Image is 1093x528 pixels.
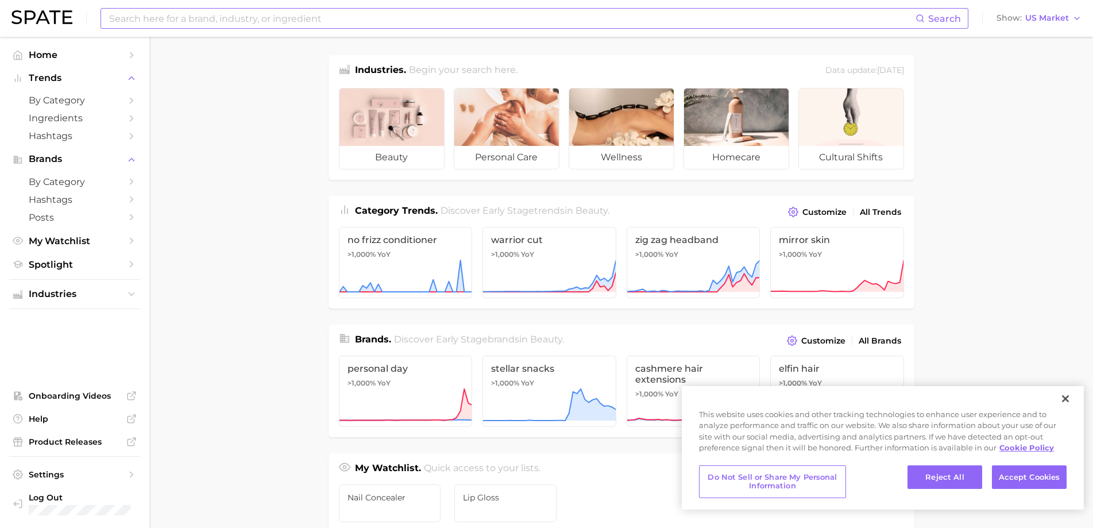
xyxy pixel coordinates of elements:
[9,70,140,87] button: Trends
[576,205,608,216] span: beauty
[684,146,789,169] span: homecare
[997,15,1022,21] span: Show
[665,390,678,399] span: YoY
[992,465,1067,490] button: Accept Cookies
[11,10,72,24] img: SPATE
[482,227,616,298] a: warrior cut>1,000% YoY
[994,11,1084,26] button: ShowUS Market
[377,379,391,388] span: YoY
[424,461,540,477] h2: Quick access to your lists.
[355,205,438,216] span: Category Trends .
[801,336,845,346] span: Customize
[29,154,121,164] span: Brands
[29,130,121,141] span: Hashtags
[779,363,895,374] span: elfin hair
[770,227,904,298] a: mirror skin>1,000% YoY
[491,250,519,259] span: >1,000%
[860,207,901,217] span: All Trends
[108,9,916,28] input: Search here for a brand, industry, or ingredient
[454,88,559,169] a: personal care
[29,212,121,223] span: Posts
[857,205,904,220] a: All Trends
[29,95,121,106] span: by Category
[798,88,904,169] a: cultural shifts
[29,289,121,299] span: Industries
[928,13,961,24] span: Search
[377,250,391,259] span: YoY
[9,387,140,404] a: Onboarding Videos
[454,146,559,169] span: personal care
[9,256,140,273] a: Spotlight
[635,390,663,398] span: >1,000%
[9,151,140,168] button: Brands
[339,88,445,169] a: beauty
[355,334,391,345] span: Brands .
[463,493,548,502] span: Lip Gloss
[491,363,608,374] span: stellar snacks
[779,234,895,245] span: mirror skin
[530,334,562,345] span: beauty
[635,363,752,385] span: cashmere hair extensions
[9,433,140,450] a: Product Releases
[784,333,848,349] button: Customize
[635,234,752,245] span: zig zag headband
[627,356,760,427] a: cashmere hair extensions>1,000% YoY
[339,227,473,298] a: no frizz conditioner>1,000% YoY
[809,379,822,388] span: YoY
[29,259,121,270] span: Spotlight
[347,493,432,502] span: Nail Concealer
[9,127,140,145] a: Hashtags
[569,88,674,169] a: wellness
[521,379,534,388] span: YoY
[9,466,140,483] a: Settings
[859,336,901,346] span: All Brands
[29,414,121,424] span: Help
[29,391,121,401] span: Onboarding Videos
[9,173,140,191] a: by Category
[9,109,140,127] a: Ingredients
[482,356,616,427] a: stellar snacks>1,000% YoY
[347,250,376,259] span: >1,000%
[999,443,1054,452] a: More information about your privacy, opens in a new tab
[521,250,534,259] span: YoY
[9,489,140,519] a: Log out. Currently logged in with e-mail leon@palladiobeauty.com.
[29,194,121,205] span: Hashtags
[29,176,121,187] span: by Category
[9,410,140,427] a: Help
[29,113,121,124] span: Ingredients
[825,63,904,79] div: Data update: [DATE]
[799,146,903,169] span: cultural shifts
[9,209,140,226] a: Posts
[394,334,564,345] span: Discover Early Stage brands in .
[779,379,807,387] span: >1,000%
[802,207,847,217] span: Customize
[779,250,807,259] span: >1,000%
[355,461,421,477] h1: My Watchlist.
[1053,386,1078,411] button: Close
[683,88,789,169] a: homecare
[682,386,1084,510] div: Privacy
[347,379,376,387] span: >1,000%
[665,250,678,259] span: YoY
[347,363,464,374] span: personal day
[355,63,406,79] h1: Industries.
[339,356,473,427] a: personal day>1,000% YoY
[29,492,133,503] span: Log Out
[907,465,982,490] button: Reject All
[347,234,464,245] span: no frizz conditioner
[569,146,674,169] span: wellness
[29,73,121,83] span: Trends
[9,91,140,109] a: by Category
[409,63,517,79] h2: Begin your search here.
[9,191,140,209] a: Hashtags
[635,250,663,259] span: >1,000%
[29,469,121,480] span: Settings
[339,146,444,169] span: beauty
[491,379,519,387] span: >1,000%
[29,49,121,60] span: Home
[785,204,849,220] button: Customize
[454,484,557,522] a: Lip Gloss
[29,236,121,246] span: My Watchlist
[9,286,140,303] button: Industries
[441,205,609,216] span: Discover Early Stage trends in .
